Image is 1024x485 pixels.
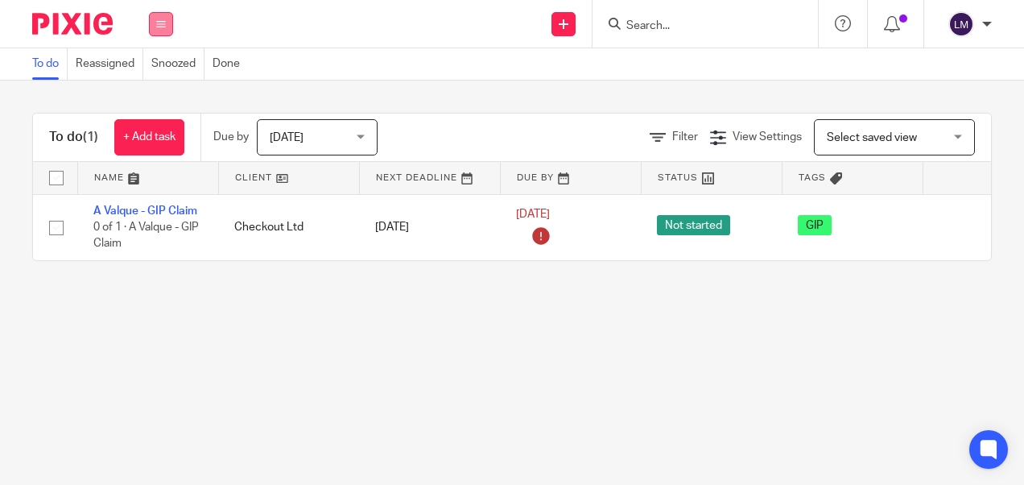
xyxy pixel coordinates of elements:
h1: To do [49,129,98,146]
span: (1) [83,131,98,143]
span: Tags [799,173,826,182]
span: [DATE] [270,132,303,143]
span: Not started [657,215,730,235]
span: View Settings [733,131,802,143]
span: [DATE] [516,209,550,220]
img: svg%3E [948,11,974,37]
a: + Add task [114,119,184,155]
span: Filter [672,131,698,143]
a: Snoozed [151,48,204,80]
img: Pixie [32,13,113,35]
span: 0 of 1 · A Valque - GIP Claim [93,222,199,250]
td: [DATE] [359,194,500,260]
span: GIP [798,215,832,235]
span: Select saved view [827,132,917,143]
input: Search [625,19,770,34]
a: To do [32,48,68,80]
a: A Valque - GIP Claim [93,205,197,217]
td: Checkout Ltd [218,194,359,260]
a: Done [213,48,248,80]
a: Reassigned [76,48,143,80]
p: Due by [213,129,249,145]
